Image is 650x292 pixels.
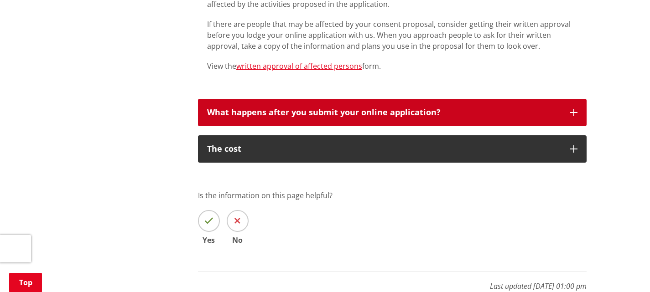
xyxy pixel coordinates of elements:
span: View the form. [207,61,381,71]
a: Top [9,273,42,292]
div: The cost [207,144,561,154]
iframe: Messenger Launcher [608,254,641,287]
p: Last updated [DATE] 01:00 pm [198,271,587,292]
span: No [227,236,249,244]
div: What happens after you submit your online application? [207,108,561,117]
a: written approval of affected persons [236,61,362,71]
button: The cost [198,135,587,163]
span: If there are people that may be affected by your consent proposal, consider getting their written... [207,19,571,51]
p: Is the information on this page helpful? [198,190,587,201]
button: What happens after you submit your online application? [198,99,587,126]
span: Yes [198,236,220,244]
